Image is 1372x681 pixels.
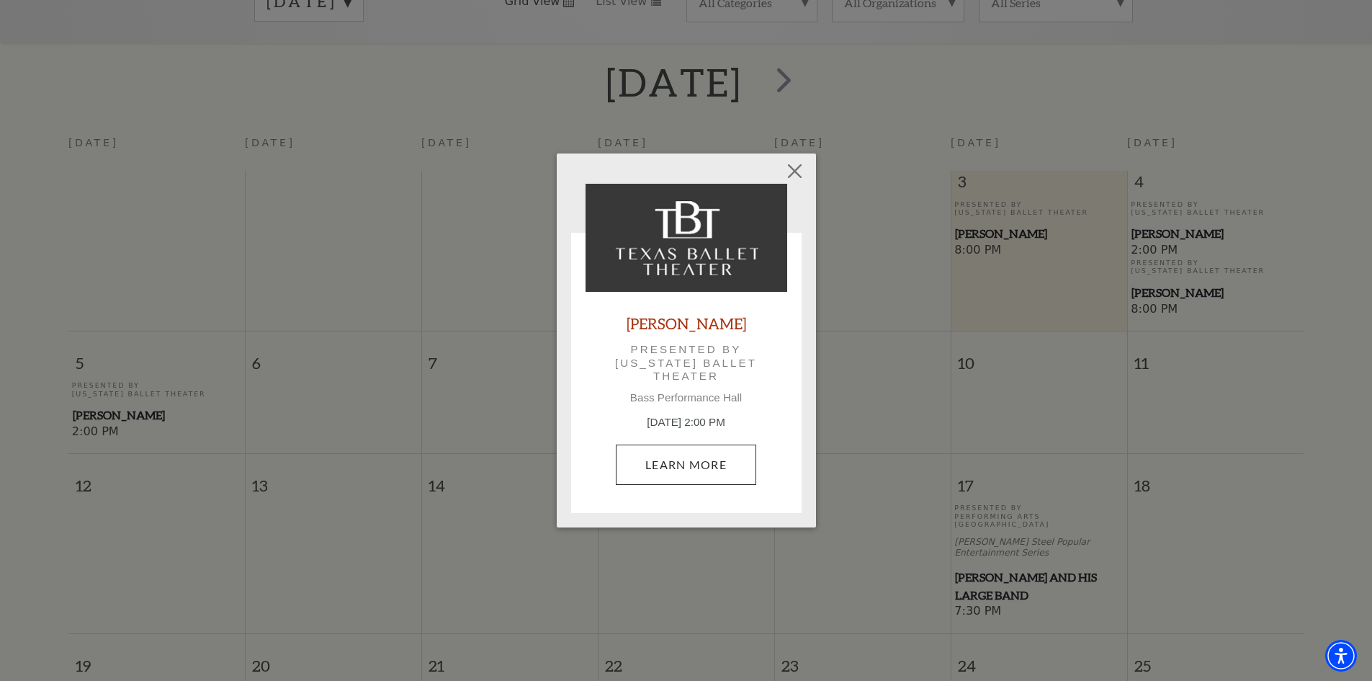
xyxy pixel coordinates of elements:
p: Bass Performance Hall [586,391,787,404]
p: [DATE] 2:00 PM [586,414,787,431]
button: Close [781,157,808,184]
a: [PERSON_NAME] [627,313,746,333]
img: Peter Pan [586,184,787,292]
p: Presented by [US_STATE] Ballet Theater [606,343,767,383]
a: October 5, 2:00 PM Learn More [616,445,756,485]
div: Accessibility Menu [1325,640,1357,672]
